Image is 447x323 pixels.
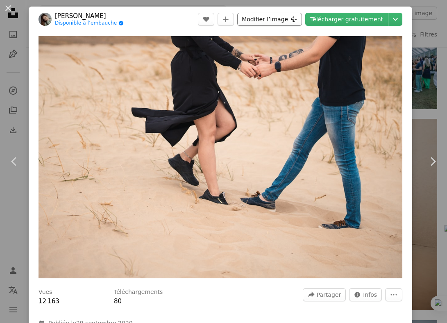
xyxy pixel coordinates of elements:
span: Partager [317,289,341,301]
button: Choisissez la taille de téléchargement [388,13,402,26]
img: Accéder au profil de Hanna Balan [39,13,52,26]
a: Suivant [418,122,447,201]
button: Modifier l’image [237,13,302,26]
a: Télécharger gratuitement [305,13,388,26]
button: J’aime [198,13,214,26]
a: [PERSON_NAME] [55,12,124,20]
a: Disponible à l’embauche [55,20,124,27]
h3: Vues [39,288,52,296]
button: Ajouter à la collection [218,13,234,26]
h3: Téléchargements [114,288,163,296]
span: 12 163 [39,298,59,305]
button: Plus d’actions [385,288,402,301]
button: Statistiques de cette image [349,288,382,301]
span: Infos [363,289,377,301]
button: Zoom sur cette image [39,36,402,278]
img: Femme en chemise noire et jean bleu marchant sur le sable blanc pendant la journée [39,36,402,278]
button: Partager cette image [303,288,346,301]
span: 80 [114,298,122,305]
